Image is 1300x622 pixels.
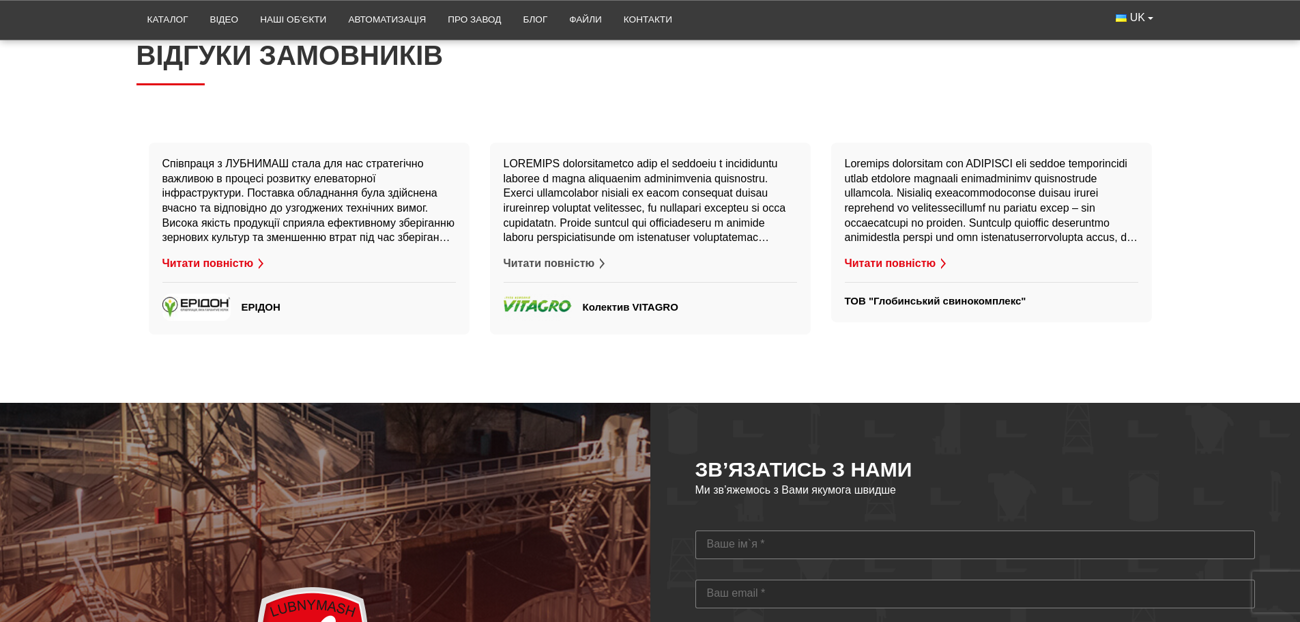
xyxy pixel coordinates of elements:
a: Контакти [613,5,683,35]
a: Файли [558,5,613,35]
img: Українська [1116,14,1127,22]
span: Ми зв’яжемось з Вами якумога швидше [695,484,897,496]
a: Про завод [437,5,512,35]
span: Колектив VITAGRO [583,301,678,313]
h2: Відгуки замовників [136,39,444,85]
button: UK [1105,5,1164,31]
a: Блог [512,5,558,35]
button: Читати повністю [504,256,608,271]
button: Читати повністю [845,256,949,271]
span: ЕРІДОН [242,301,280,313]
img: ЕРІДОН [162,294,231,321]
p: LOREMIPS dolorsitametco adip el seddoeiu t incididuntu laboree d magna aliquaenim adminimvenia qu... [504,156,797,244]
button: Читати повністю [162,256,267,271]
img: Колектив VITAGRO [504,294,572,321]
span: ТОВ "Глобинський свинокомплекс" [845,295,1026,307]
a: Наші об’єкти [249,5,337,35]
span: UK [1130,10,1145,25]
a: Відео [199,5,250,35]
a: Автоматизація [337,5,437,35]
a: Каталог [136,5,199,35]
p: Loremips dolorsitam con ADIPISCI eli seddoe temporincidi utlab etdolore magnaali enimadminimv qui... [845,156,1138,244]
p: Співпраця з ЛУБНИМАШ стала для нас стратегічно важливою в процесі розвитку елеваторної інфраструк... [162,156,456,244]
span: ЗВ’ЯЗАТИСЬ З НАМИ [695,458,912,481]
